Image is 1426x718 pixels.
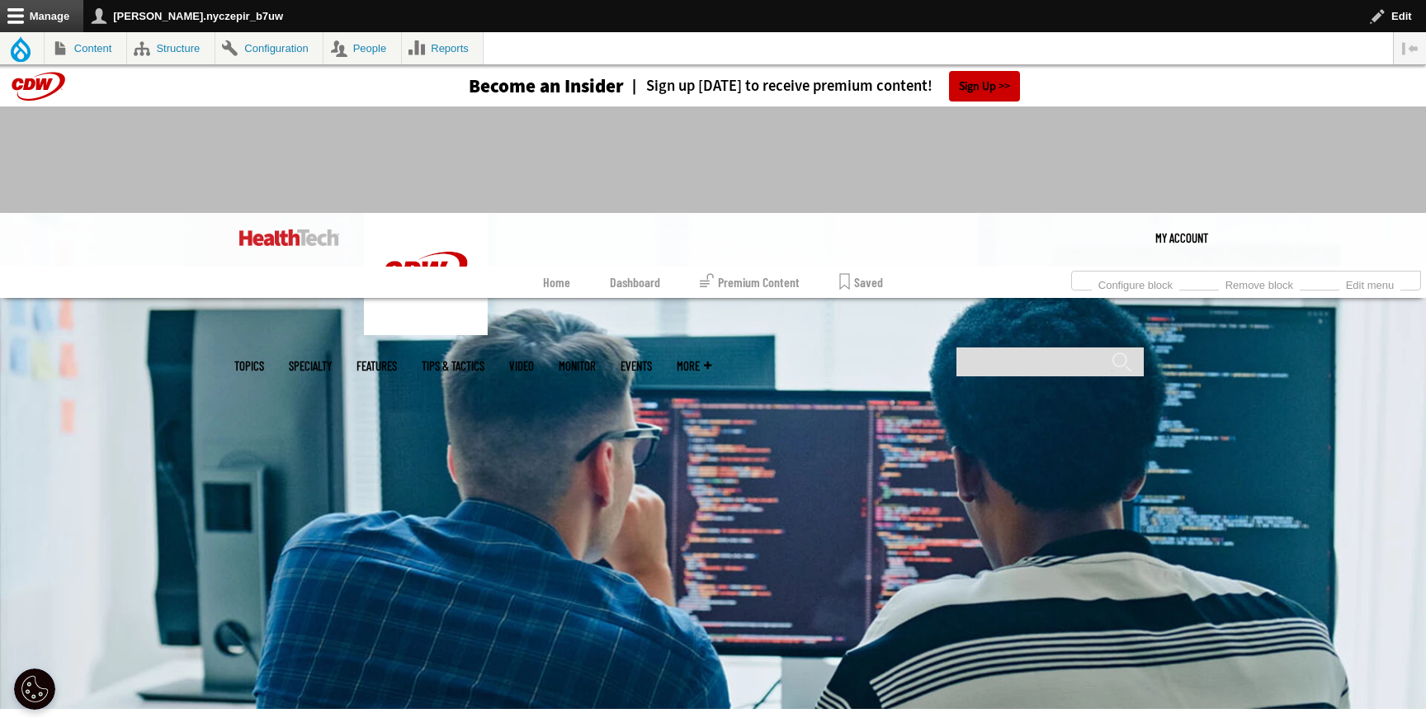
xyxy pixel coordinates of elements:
[413,123,1013,197] iframe: advertisement
[839,267,883,298] a: Saved
[127,32,215,64] a: Structure
[14,668,55,710] button: Open Preferences
[45,32,126,64] a: Content
[559,360,596,372] a: MonITor
[621,360,652,372] a: Events
[1155,213,1208,262] div: User menu
[949,71,1020,102] a: Sign Up
[239,229,339,246] img: Home
[1394,32,1426,64] button: Vertical orientation
[356,360,397,372] a: Features
[215,32,323,64] a: Configuration
[509,360,534,372] a: Video
[364,213,488,335] img: Home
[469,77,624,96] h3: Become an Insider
[323,32,401,64] a: People
[234,360,264,372] span: Topics
[422,360,484,372] a: Tips & Tactics
[700,267,800,298] a: Premium Content
[402,32,484,64] a: Reports
[543,267,570,298] a: Home
[1219,274,1300,292] a: Remove block
[677,360,711,372] span: More
[14,668,55,710] div: Cookie Settings
[610,267,660,298] a: Dashboard
[364,322,488,339] a: CDW
[1092,274,1179,292] a: Configure block
[1339,274,1400,292] a: Edit menu
[407,77,624,96] a: Become an Insider
[1155,213,1208,262] a: My Account
[624,78,933,94] a: Sign up [DATE] to receive premium content!
[289,360,332,372] span: Specialty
